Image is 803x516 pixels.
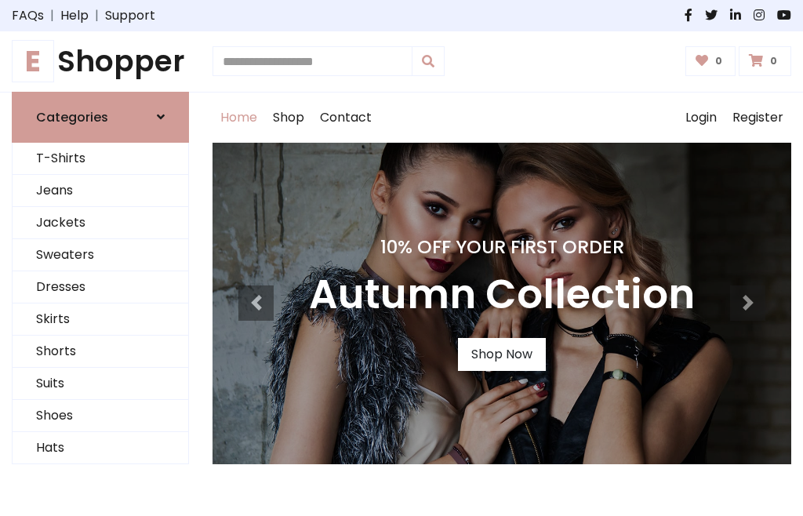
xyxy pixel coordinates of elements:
a: Jeans [13,175,188,207]
a: Login [678,93,725,143]
a: Shop Now [458,338,546,371]
a: Categories [12,92,189,143]
a: Support [105,6,155,25]
span: E [12,40,54,82]
a: EShopper [12,44,189,79]
h6: Categories [36,110,108,125]
a: Jackets [13,207,188,239]
a: T-Shirts [13,143,188,175]
h3: Autumn Collection [309,271,695,319]
a: Home [213,93,265,143]
span: | [89,6,105,25]
a: Shoes [13,400,188,432]
a: FAQs [12,6,44,25]
a: Shop [265,93,312,143]
a: Suits [13,368,188,400]
a: Sweaters [13,239,188,271]
span: 0 [766,54,781,68]
a: Register [725,93,791,143]
a: 0 [739,46,791,76]
a: Shorts [13,336,188,368]
a: Skirts [13,303,188,336]
a: Help [60,6,89,25]
span: 0 [711,54,726,68]
a: 0 [685,46,736,76]
a: Contact [312,93,380,143]
h1: Shopper [12,44,189,79]
h4: 10% Off Your First Order [309,236,695,258]
a: Hats [13,432,188,464]
span: | [44,6,60,25]
a: Dresses [13,271,188,303]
